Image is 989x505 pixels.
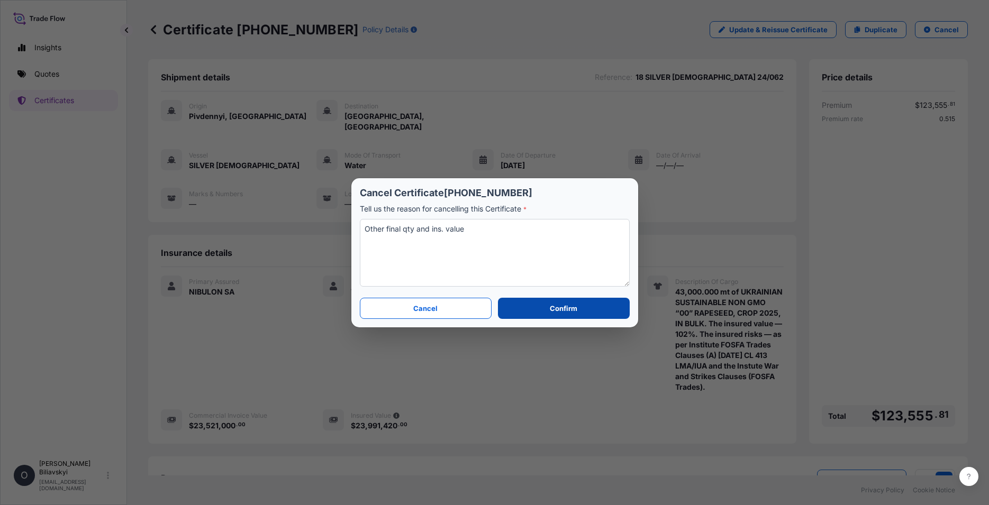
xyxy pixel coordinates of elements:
p: Confirm [550,303,577,314]
button: Confirm [498,298,629,319]
textarea: Other final qty and ins. value [360,219,630,287]
p: Tell us the reason for cancelling this Certificate [360,204,630,215]
p: Cancel Certificate [PHONE_NUMBER] [360,187,630,199]
button: Cancel [360,298,492,319]
p: Cancel [413,303,438,314]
